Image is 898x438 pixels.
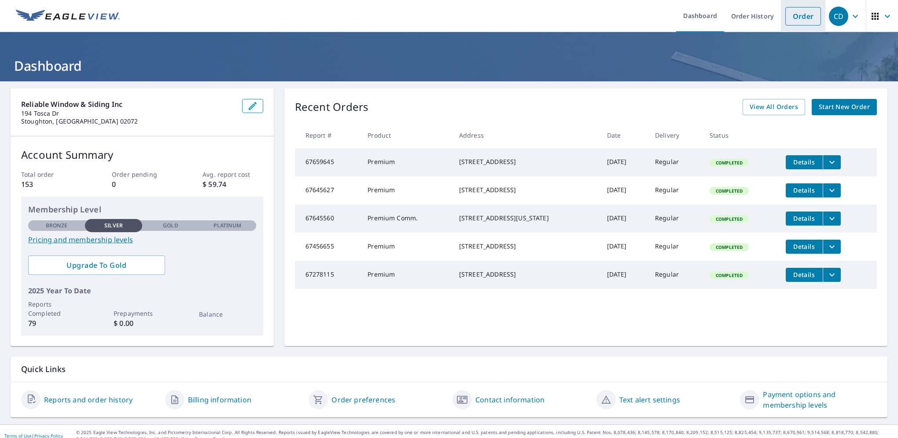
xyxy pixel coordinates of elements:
button: filesDropdownBtn-67659645 [823,155,841,169]
p: Stoughton, [GEOGRAPHIC_DATA] 02072 [21,117,235,125]
a: Contact information [475,394,545,405]
p: 153 [21,179,81,190]
button: filesDropdownBtn-67645627 [823,183,841,197]
td: Regular [648,233,703,261]
h1: Dashboard [11,57,887,75]
span: Start New Order [819,102,870,113]
p: Gold [163,222,178,230]
th: Date [600,122,648,148]
td: 67645627 [295,176,361,204]
p: Platinum [213,222,241,230]
p: Quick Links [21,364,877,375]
td: 67659645 [295,148,361,176]
td: Regular [648,261,703,289]
span: Completed [710,244,748,250]
a: Order preferences [331,394,395,405]
td: Premium [361,233,452,261]
td: Regular [648,204,703,233]
td: 67456655 [295,233,361,261]
td: 67278115 [295,261,361,289]
td: Premium [361,176,452,204]
img: EV Logo [16,10,120,23]
p: Bronze [46,222,68,230]
span: Details [791,186,817,194]
a: Order [785,7,821,26]
div: [STREET_ADDRESS] [459,157,593,166]
span: Details [791,214,817,223]
td: [DATE] [600,261,648,289]
button: detailsBtn-67278115 [786,268,823,282]
td: [DATE] [600,233,648,261]
td: Premium [361,261,452,289]
button: filesDropdownBtn-67645560 [823,212,841,226]
p: Total order [21,170,81,179]
td: Premium [361,148,452,176]
p: Prepayments [114,309,170,318]
button: detailsBtn-67456655 [786,240,823,254]
span: Details [791,270,817,279]
p: Reliable Window & Siding Inc [21,99,235,109]
p: 2025 Year To Date [28,285,256,296]
td: [DATE] [600,148,648,176]
span: Completed [710,216,748,222]
td: Regular [648,148,703,176]
th: Status [703,122,779,148]
a: Billing information [188,394,251,405]
span: Completed [710,272,748,278]
td: Premium Comm. [361,204,452,233]
span: View All Orders [750,102,798,113]
div: [STREET_ADDRESS] [459,270,593,279]
p: $ 0.00 [114,318,170,328]
th: Product [361,122,452,148]
p: Account Summary [21,147,263,163]
span: Details [791,242,817,251]
td: [DATE] [600,176,648,204]
td: [DATE] [600,204,648,233]
div: [STREET_ADDRESS][US_STATE] [459,214,593,223]
th: Delivery [648,122,703,148]
button: filesDropdownBtn-67278115 [823,268,841,282]
button: detailsBtn-67645560 [786,212,823,226]
button: detailsBtn-67645627 [786,183,823,197]
span: Completed [710,160,748,166]
p: Balance [199,310,256,319]
td: Regular [648,176,703,204]
p: Reports Completed [28,299,85,318]
p: 194 Tosca Dr [21,109,235,117]
a: Pricing and membership levels [28,234,256,245]
a: Start New Order [812,99,877,115]
button: detailsBtn-67659645 [786,155,823,169]
p: Silver [104,222,123,230]
p: 79 [28,318,85,328]
a: Reports and order history [44,394,132,405]
span: Details [791,158,817,166]
td: 67645560 [295,204,361,233]
span: Completed [710,188,748,194]
th: Address [452,122,600,148]
p: Avg. report cost [202,170,263,179]
p: Recent Orders [295,99,369,115]
th: Report # [295,122,361,148]
a: Payment options and membership levels [763,389,877,410]
p: Membership Level [28,204,256,215]
button: filesDropdownBtn-67456655 [823,240,841,254]
p: $ 59.74 [202,179,263,190]
a: Text alert settings [619,394,680,405]
p: 0 [112,179,172,190]
a: Upgrade To Gold [28,255,165,275]
div: [STREET_ADDRESS] [459,242,593,251]
div: CD [829,7,848,26]
div: [STREET_ADDRESS] [459,186,593,194]
a: View All Orders [743,99,805,115]
p: Order pending [112,170,172,179]
span: Upgrade To Gold [35,260,158,270]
